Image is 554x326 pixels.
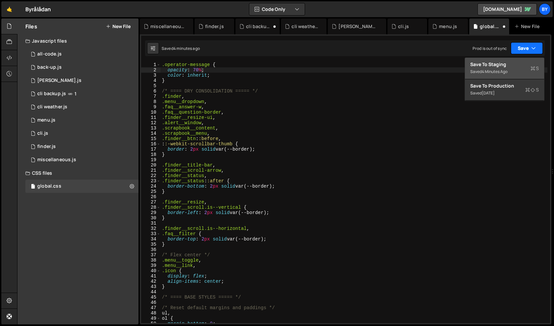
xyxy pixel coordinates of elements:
[249,3,305,15] button: Code Only
[141,295,161,300] div: 45
[141,184,161,189] div: 24
[37,78,81,84] div: [PERSON_NAME].js
[25,180,138,193] div: 10338/24192.css
[141,78,161,83] div: 4
[141,131,161,136] div: 14
[141,221,161,226] div: 31
[141,73,161,78] div: 3
[470,83,539,89] div: Save to Production
[141,300,161,305] div: 46
[141,136,161,141] div: 15
[25,100,138,114] div: 10338/45687.js
[17,166,138,180] div: CSS files
[482,69,508,74] div: 4 minutes ago
[25,114,138,127] div: 10338/45238.js
[37,130,48,136] div: cli.js
[141,226,161,231] div: 32
[141,268,161,273] div: 40
[25,87,138,100] div: 10338/45688.js
[141,289,161,295] div: 44
[338,23,378,30] div: [PERSON_NAME].js
[25,23,37,30] h2: Files
[106,24,131,29] button: New File
[539,3,551,15] a: By
[25,74,138,87] div: 10338/45273.js
[141,104,161,110] div: 9
[141,284,161,289] div: 43
[25,153,138,166] div: 10338/45237.js
[141,120,161,126] div: 12
[141,316,161,321] div: 49
[141,199,161,205] div: 27
[141,258,161,263] div: 38
[514,23,542,30] div: New File
[141,247,161,252] div: 36
[511,42,543,54] button: Save
[531,65,539,72] span: S
[162,46,200,51] div: Saved
[477,3,537,15] a: [DOMAIN_NAME]
[37,157,76,163] div: miscellaneous.js
[141,141,161,147] div: 16
[141,83,161,89] div: 5
[141,94,161,99] div: 7
[75,91,77,96] span: 1
[141,89,161,94] div: 6
[141,273,161,279] div: 41
[141,110,161,115] div: 10
[141,67,161,73] div: 2
[37,183,61,189] div: global.css
[25,48,138,61] div: 10338/35579.js
[141,147,161,152] div: 17
[141,205,161,210] div: 28
[141,189,161,194] div: 25
[141,126,161,131] div: 13
[465,79,544,101] button: Save to ProductionS Saved[DATE]
[37,104,67,110] div: cli weather.js
[141,252,161,258] div: 37
[25,5,51,13] div: Byrålådan
[150,23,185,30] div: miscellaneous.js
[173,46,200,51] div: 4 minutes ago
[37,64,62,70] div: back-up.js
[141,168,161,173] div: 21
[141,62,161,67] div: 1
[37,91,66,97] div: cli backup.js
[141,99,161,104] div: 8
[398,23,409,30] div: cli.js
[141,152,161,157] div: 18
[141,163,161,168] div: 20
[141,157,161,163] div: 19
[141,310,161,316] div: 48
[141,178,161,184] div: 23
[141,194,161,199] div: 26
[141,263,161,268] div: 39
[141,210,161,215] div: 29
[141,215,161,221] div: 30
[473,46,507,51] div: Prod is out of sync
[1,1,17,17] a: 🤙
[141,305,161,310] div: 47
[141,173,161,178] div: 22
[25,127,138,140] div: 10338/23371.js
[246,23,272,30] div: cli backup.js
[205,23,224,30] div: finder.js
[470,61,539,68] div: Save to Staging
[37,144,56,150] div: finder.js
[37,117,55,123] div: menu.js
[470,89,539,97] div: Saved
[470,68,539,76] div: Saved
[25,140,138,153] div: 10338/24973.js
[439,23,457,30] div: menu.js
[37,51,62,57] div: all-code.js
[292,23,319,30] div: cli weather.js
[141,115,161,120] div: 11
[141,231,161,236] div: 33
[141,236,161,242] div: 34
[525,87,539,93] span: S
[482,90,495,96] div: [DATE]
[17,34,138,48] div: Javascript files
[480,23,501,30] div: global.css
[465,58,544,79] button: Save to StagingS Saved4 minutes ago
